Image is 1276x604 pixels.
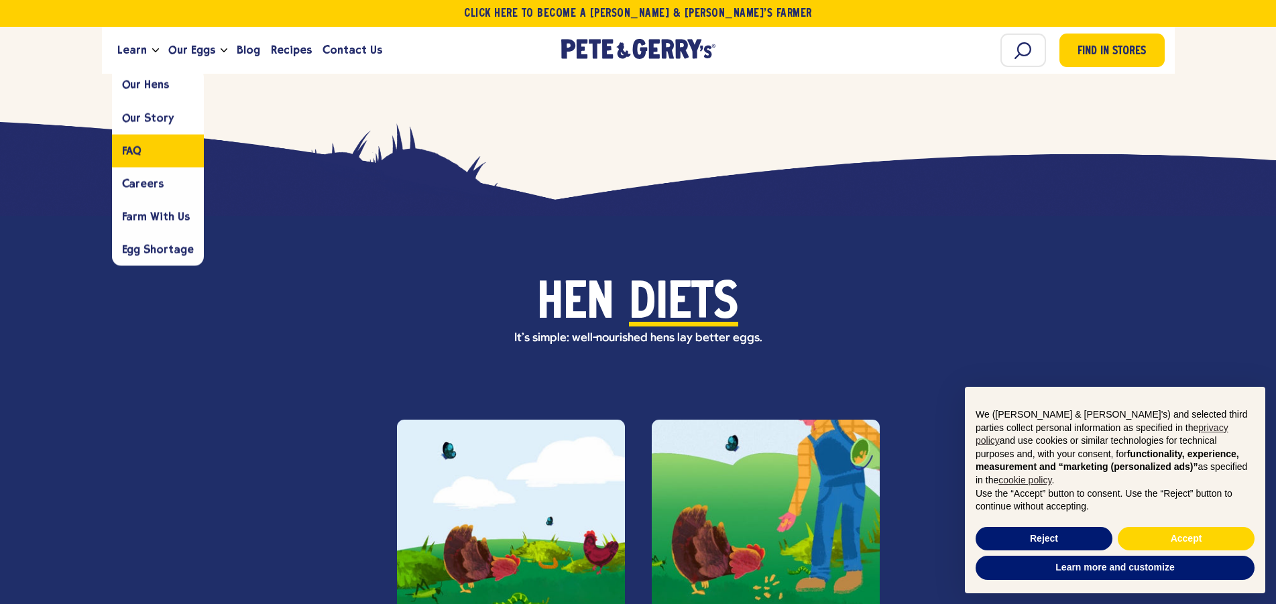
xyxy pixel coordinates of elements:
[122,111,174,124] span: Our Story
[271,42,312,58] span: Recipes
[231,32,266,68] a: Blog
[122,78,169,91] span: Our Hens
[112,233,204,265] a: Egg Shortage
[168,42,215,58] span: Our Eggs
[112,200,204,233] a: Farm With Us
[112,134,204,167] a: FAQ
[122,210,190,223] span: Farm With Us
[1059,34,1165,67] a: Find in Stores
[112,167,204,200] a: Careers
[976,527,1112,551] button: Reject
[122,243,194,255] span: Egg Shortage
[323,42,382,58] span: Contact Us
[976,408,1255,487] p: We ([PERSON_NAME] & [PERSON_NAME]'s) and selected third parties collect personal information as s...
[112,68,204,101] a: Our Hens
[120,330,1157,347] p: It's simple: well-nourished hens lay better eggs.
[122,177,164,190] span: Careers
[954,376,1276,604] div: Notice
[317,32,388,68] a: Contact Us
[537,280,614,330] span: Hen
[163,32,221,68] a: Our Eggs
[976,556,1255,580] button: Learn more and customize
[122,144,142,157] span: FAQ
[1078,43,1146,61] span: Find in Stores
[976,487,1255,514] p: Use the “Accept” button to consent. Use the “Reject” button to continue without accepting.
[237,42,260,58] span: Blog
[112,101,204,134] a: Our Story
[112,32,152,68] a: Learn
[152,48,159,53] button: Open the dropdown menu for Learn
[117,42,147,58] span: Learn
[998,475,1051,485] a: cookie policy
[266,32,317,68] a: Recipes
[1118,527,1255,551] button: Accept
[629,280,738,330] span: diets
[1000,34,1046,67] input: Search
[221,48,227,53] button: Open the dropdown menu for Our Eggs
